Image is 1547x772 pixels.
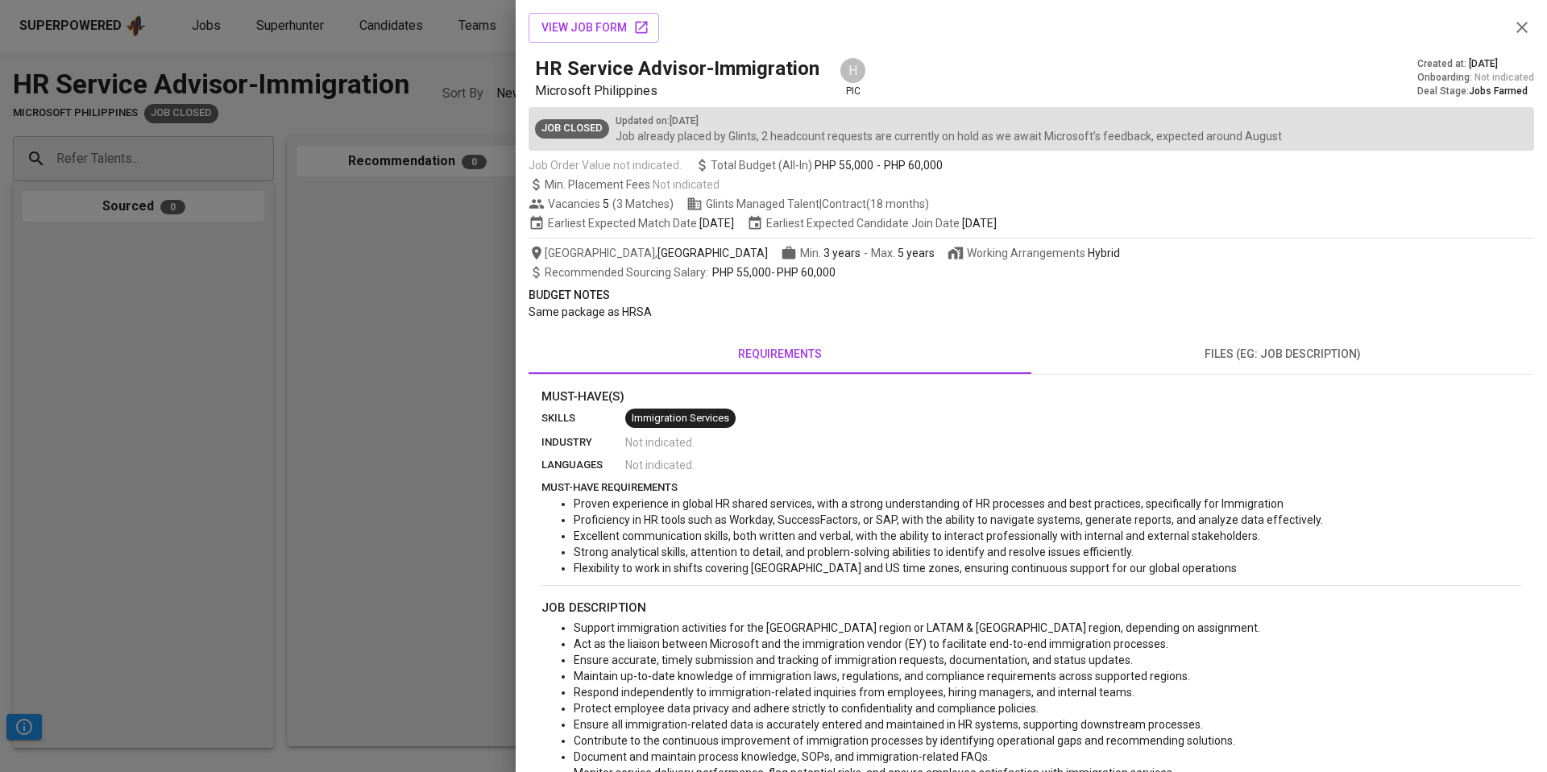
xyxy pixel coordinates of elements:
[877,157,881,173] span: -
[864,245,868,261] span: -
[898,247,935,259] span: 5 years
[574,686,1134,699] span: Respond independently to immigration-related inquiries from employees, hiring managers, and inter...
[616,114,1282,128] p: Updated on : [DATE]
[574,546,1134,558] span: Strong analytical skills, attention to detail, and problem-solving abilities to identify and reso...
[574,637,1168,650] span: Act as the liaison between Microsoft and the immigration vendor (EY) to facilitate end-to-end imm...
[1417,57,1534,71] div: Created at :
[574,670,1190,683] span: Maintain up-to-date knowledge of immigration laws, regulations, and compliance requirements acros...
[815,157,873,173] span: PHP 55,000
[962,215,997,231] span: [DATE]
[535,121,609,136] span: Job Closed
[574,621,1260,634] span: Support immigration activities for the [GEOGRAPHIC_DATA] region or LATAM & [GEOGRAPHIC_DATA] regi...
[541,388,1521,406] p: Must-Have(s)
[625,434,695,450] span: Not indicated .
[600,196,609,212] span: 5
[574,562,1237,575] span: Flexibility to work in shifts covering [GEOGRAPHIC_DATA] and US time zones, ensuring continuous s...
[541,434,625,450] p: industry
[1088,245,1120,261] div: Hybrid
[616,128,1282,144] p: Job already placed by Glints, 2 headcount requests are currently on hold as we await Microsoft’s ...
[574,529,1260,542] span: Excellent communication skills, both written and verbal, with the ability to interact professiona...
[823,247,861,259] span: 3 years
[948,245,1120,261] span: Working Arrangements
[535,56,819,81] h5: HR Service Advisor-Immigration
[574,497,1284,510] span: Proven experience in global HR shared services, with a strong understanding of HR processes and b...
[529,245,768,261] span: [GEOGRAPHIC_DATA] ,
[1417,85,1534,98] div: Deal Stage :
[1041,344,1524,364] span: files (eg: job description)
[529,13,659,43] button: view job form
[529,215,734,231] span: Earliest Expected Match Date
[574,718,1203,731] span: Ensure all immigration-related data is accurately entered and maintained in HR systems, supportin...
[747,215,997,231] span: Earliest Expected Candidate Join Date
[541,410,625,426] p: skills
[545,266,711,279] span: Recommended Sourcing Salary :
[529,305,652,318] span: Same package as HRSA
[839,56,867,85] div: H
[545,264,836,280] span: -
[712,266,771,279] span: PHP 55,000
[529,287,1534,304] p: Budget Notes
[653,178,720,191] span: Not indicated
[657,245,768,261] span: [GEOGRAPHIC_DATA]
[884,157,943,173] span: PHP 60,000
[535,83,657,98] span: Microsoft Philippines
[699,215,734,231] span: [DATE]
[529,157,682,173] span: Job Order Value not indicated.
[695,157,943,173] span: Total Budget (All-In)
[1474,71,1534,85] span: Not indicated
[545,178,720,191] span: Min. Placement Fees
[800,247,861,259] span: Min.
[541,479,1521,496] p: must-have requirements
[574,750,990,763] span: Document and maintain process knowledge, SOPs, and immigration-related FAQs.
[839,56,867,98] div: pic
[1469,57,1498,71] span: [DATE]
[529,196,674,212] span: Vacancies ( 3 Matches )
[574,734,1235,747] span: Contribute to the continuous improvement of immigration processes by identifying operational gaps...
[541,18,646,38] span: view job form
[541,457,625,473] p: languages
[686,196,929,212] span: Glints Managed Talent | Contract (18 months)
[574,513,1323,526] span: Proficiency in HR tools such as Workday, SuccessFactors, or SAP, with the ability to navigate sys...
[625,411,736,426] span: Immigration Services
[1469,85,1528,97] span: Jobs Farmed
[1417,71,1534,85] div: Onboarding :
[777,266,836,279] span: PHP 60,000
[625,457,695,473] span: Not indicated .
[574,654,1133,666] span: Ensure accurate, timely submission and tracking of immigration requests, documentation, and statu...
[871,247,935,259] span: Max.
[574,702,1039,715] span: Protect employee data privacy and adhere strictly to confidentiality and compliance policies.
[541,599,1521,617] p: job description
[538,344,1022,364] span: requirements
